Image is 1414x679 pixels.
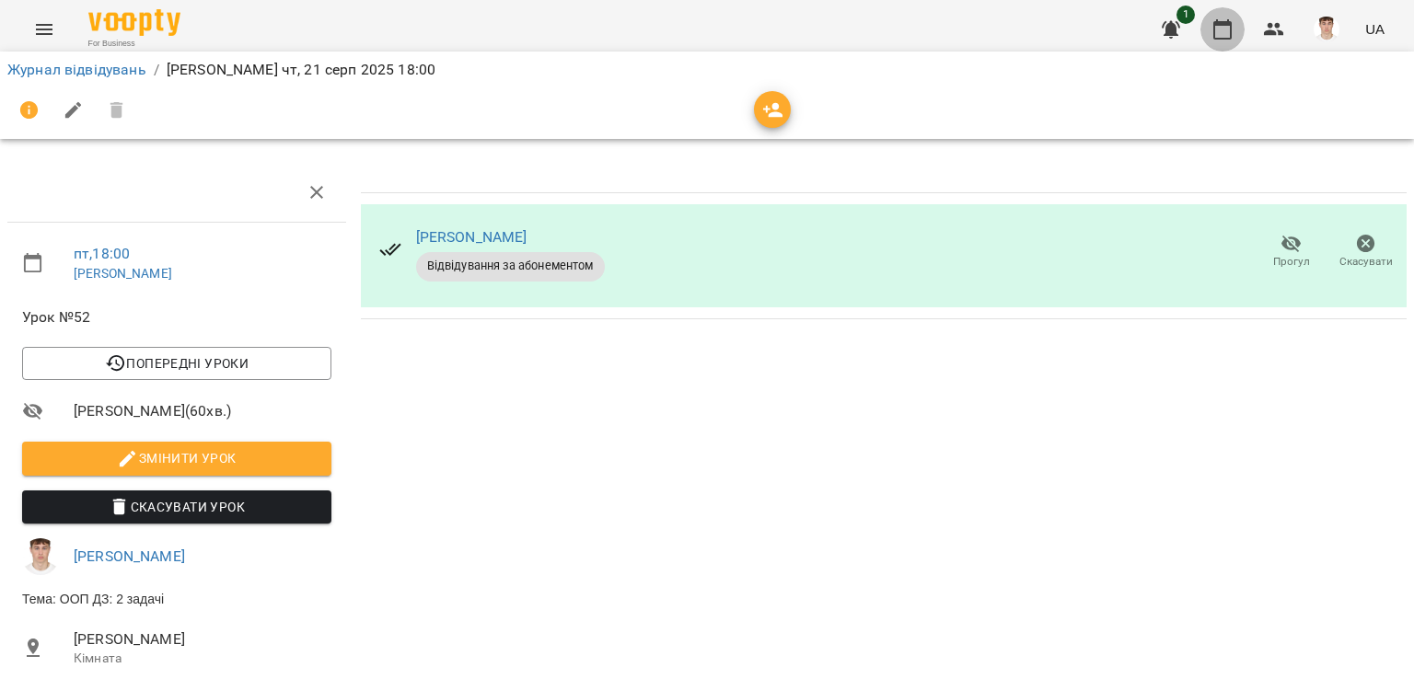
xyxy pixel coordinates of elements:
span: Урок №52 [22,306,331,328]
span: Скасувати [1339,254,1393,270]
button: Menu [22,7,66,52]
button: Попередні уроки [22,347,331,380]
button: Прогул [1254,226,1328,278]
a: Журнал відвідувань [7,61,146,78]
p: Кімната [74,650,331,668]
span: Попередні уроки [37,352,317,374]
li: Тема: ООП ДЗ: 2 задачі [7,582,346,616]
a: [PERSON_NAME] [74,547,185,565]
span: Відвідування за абонементом [416,258,605,274]
span: [PERSON_NAME] [74,628,331,650]
li: / [154,59,159,81]
img: 8fe045a9c59afd95b04cf3756caf59e6.jpg [22,538,59,575]
nav: breadcrumb [7,59,1407,81]
span: Змінити урок [37,447,317,469]
span: Прогул [1273,254,1310,270]
button: Скасувати [1328,226,1403,278]
span: [PERSON_NAME] ( 60 хв. ) [74,400,331,422]
span: For Business [88,38,180,50]
p: [PERSON_NAME] чт, 21 серп 2025 18:00 [167,59,435,81]
span: Скасувати Урок [37,496,317,518]
button: Змінити урок [22,442,331,475]
button: UA [1358,12,1392,46]
a: [PERSON_NAME] [74,266,172,281]
img: Voopty Logo [88,9,180,36]
span: 1 [1176,6,1195,24]
a: пт , 18:00 [74,245,130,262]
span: UA [1365,19,1385,39]
a: [PERSON_NAME] [416,228,527,246]
img: 8fe045a9c59afd95b04cf3756caf59e6.jpg [1314,17,1339,42]
button: Скасувати Урок [22,490,331,524]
